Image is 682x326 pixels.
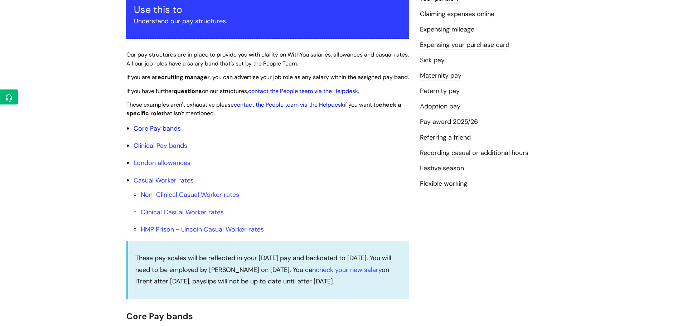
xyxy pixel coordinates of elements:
a: Core Pay bands [134,124,181,133]
a: Claiming expenses online [420,10,494,19]
strong: recruiting manager [155,73,210,81]
a: Sick pay [420,56,445,65]
a: Pay award 2025/26 [420,117,478,127]
p: Understand our pay structures. [134,15,402,27]
a: Clinical Pay bands [134,141,187,150]
a: Referring a friend [420,133,471,142]
a: Flexible working [420,179,467,189]
span: These examples aren't exhaustive please if you want to that isn't mentioned. [126,101,401,117]
span: Core Pay bands [126,311,193,322]
a: contact the People team via the Helpdesk [234,101,344,108]
a: Festive season [420,164,464,173]
a: Casual Worker rates [134,176,194,185]
span: If you have further on our structures, . [126,87,359,95]
a: contact the People team via the Helpdesk [248,87,358,95]
span: If you are a , you can advertise your job role as any salary within the assigned pay band. [126,73,409,81]
a: check your new salary [316,266,382,274]
p: These pay scales will be reflected in your [DATE] pay and backdated to [DATE]. You will need to b... [135,252,402,287]
a: Paternity pay [420,87,460,96]
h3: Use this to [134,4,402,15]
a: Expensing your purchase card [420,40,509,50]
a: Non-Clinical Casual Worker rates [141,190,239,199]
a: Clinical Casual Worker rates [141,208,224,216]
a: Expensing mileage [420,25,474,34]
a: Recording casual or additional hours [420,149,528,158]
a: Adoption pay [420,102,460,111]
a: London allowances [134,159,190,167]
a: HMP Prison - Lincoln Casual Worker rates [141,225,264,234]
a: Maternity pay [420,71,461,81]
strong: questions [174,87,202,95]
span: Our pay structures are in place to provide you with clarity on WithYou salaries, allowances and c... [126,51,409,67]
